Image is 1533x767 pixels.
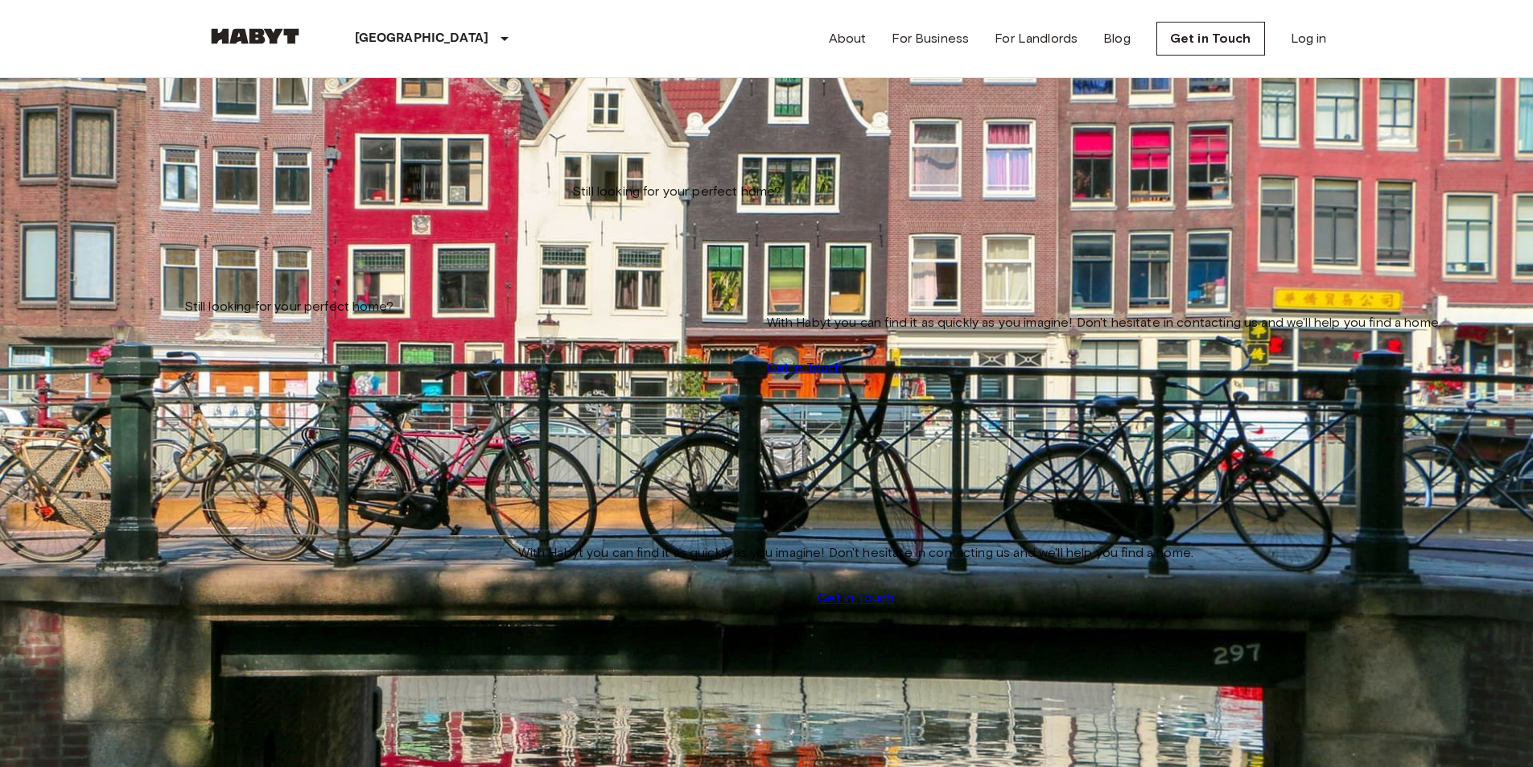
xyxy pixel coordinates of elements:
span: With Habyt you can find it as quickly as you imagine! Don't hesitate in contacting us and we'll h... [518,543,1193,563]
a: Log in [1291,29,1327,48]
a: For Business [892,29,969,48]
p: [GEOGRAPHIC_DATA] [355,29,489,48]
a: Get in Touch [1156,22,1265,56]
span: Still looking for your perfect home? [572,182,781,201]
a: About [829,29,867,48]
a: For Landlords [995,29,1078,48]
img: Habyt [207,28,303,44]
a: Get in Touch [818,588,894,608]
a: Blog [1103,29,1131,48]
